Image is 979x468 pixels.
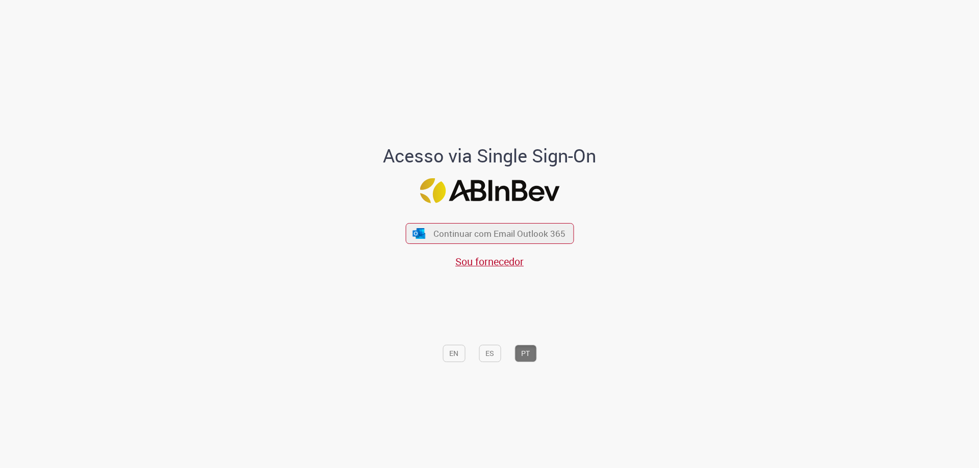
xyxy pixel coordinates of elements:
h1: Acesso via Single Sign-On [348,146,631,166]
button: ES [479,345,501,362]
button: ícone Azure/Microsoft 360 Continuar com Email Outlook 365 [405,223,574,244]
span: Continuar com Email Outlook 365 [433,228,565,239]
img: Logo ABInBev [420,178,559,203]
a: Sou fornecedor [455,255,524,268]
img: ícone Azure/Microsoft 360 [412,228,426,239]
button: EN [443,345,465,362]
button: PT [514,345,536,362]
